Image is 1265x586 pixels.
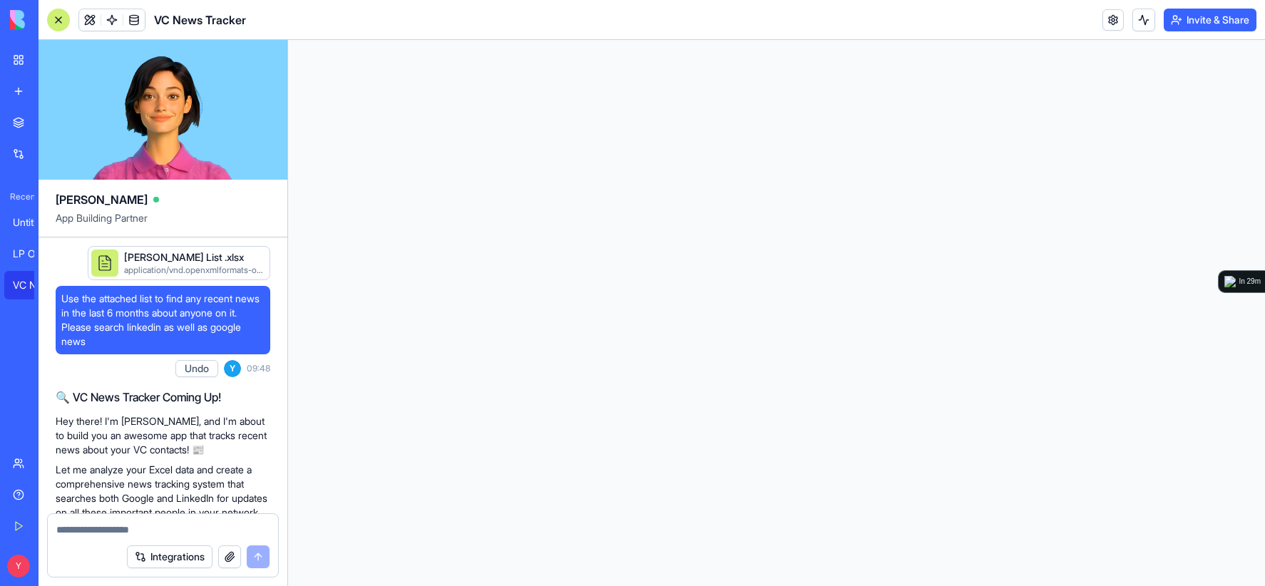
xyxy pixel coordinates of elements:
div: [PERSON_NAME] List .xlsx [124,250,264,264]
a: LP Outreach Command Center [4,240,61,268]
div: application/vnd.openxmlformats-officedocument.spreadsheetml.sheet [124,264,264,276]
span: Use the attached list to find any recent news in the last 6 months about anyone on it. Please sea... [61,292,265,349]
a: VC News Tracker [4,271,61,299]
span: 09:48 [247,363,270,374]
span: [PERSON_NAME] [56,191,148,208]
button: Integrations [127,545,212,568]
button: Undo [175,360,218,377]
img: logo [1224,276,1236,287]
div: In 29m [1239,276,1261,287]
div: LP Outreach Command Center [13,247,53,261]
h2: 🔍 VC News Tracker Coming Up! [56,389,270,406]
span: Y [7,555,30,577]
span: Y [224,360,241,377]
p: Hey there! I'm [PERSON_NAME], and I'm about to build you an awesome app that tracks recent news a... [56,414,270,457]
img: logo [10,10,98,30]
a: Untitled App [4,208,61,237]
p: Let me analyze your Excel data and create a comprehensive news tracking system that searches both... [56,463,270,520]
div: VC News Tracker [13,278,53,292]
span: App Building Partner [56,211,270,237]
button: Invite & Share [1164,9,1256,31]
span: Recent [4,191,34,202]
div: Untitled App [13,215,53,230]
span: VC News Tracker [154,11,246,29]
